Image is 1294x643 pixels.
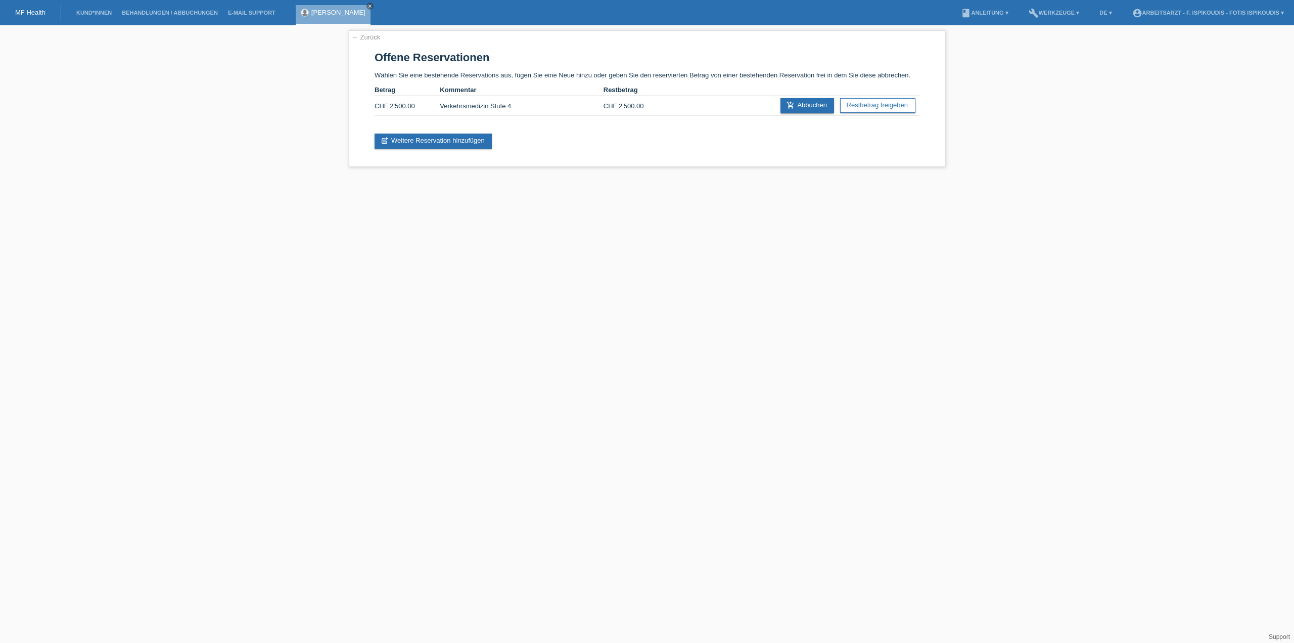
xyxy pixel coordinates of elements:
[366,3,374,10] a: close
[1269,633,1290,640] a: Support
[117,10,223,16] a: Behandlungen / Abbuchungen
[780,98,834,113] a: add_shopping_cartAbbuchen
[375,96,440,116] td: CHF 2'500.00
[15,9,45,16] a: MF Health
[375,84,440,96] th: Betrag
[440,84,603,96] th: Kommentar
[223,10,281,16] a: E-Mail Support
[375,134,492,149] a: post_addWeitere Reservation hinzufügen
[381,137,389,145] i: post_add
[604,96,669,116] td: CHF 2'500.00
[1024,10,1085,16] a: buildWerkzeuge ▾
[1094,10,1117,16] a: DE ▾
[71,10,117,16] a: Kund*innen
[352,33,380,41] a: ← Zurück
[787,101,795,109] i: add_shopping_cart
[440,96,603,116] td: Verkehrsmedizin Stufe 4
[349,30,945,167] div: Wählen Sie eine bestehende Reservations aus, fügen Sie eine Neue hinzu oder geben Sie den reservi...
[604,84,669,96] th: Restbetrag
[375,51,919,64] h1: Offene Reservationen
[311,9,365,16] a: [PERSON_NAME]
[956,10,1013,16] a: bookAnleitung ▾
[1132,8,1142,18] i: account_circle
[961,8,971,18] i: book
[1127,10,1289,16] a: account_circleArbeitsarzt - F. Ispikoudis - Fotis Ispikoudis ▾
[840,98,915,113] a: Restbetrag freigeben
[367,4,373,9] i: close
[1029,8,1039,18] i: build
